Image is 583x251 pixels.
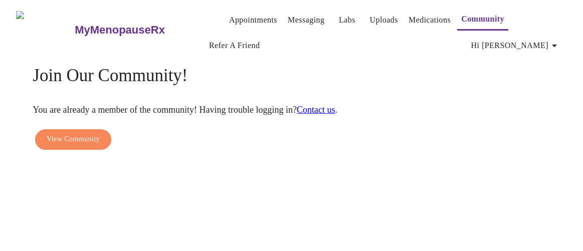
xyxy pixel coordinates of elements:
button: Hi [PERSON_NAME] [467,36,564,56]
a: Refer a Friend [209,39,260,53]
button: Medications [405,10,455,30]
a: MyMenopauseRx [74,13,205,48]
h3: MyMenopauseRx [75,24,165,37]
a: Contact us [297,105,335,115]
button: Messaging [284,10,328,30]
a: Uploads [369,13,398,27]
button: Uploads [365,10,402,30]
button: Community [457,9,508,31]
a: Community [461,12,504,26]
h4: Join Our Community! [33,66,550,86]
button: Refer a Friend [205,36,264,56]
a: Medications [409,13,451,27]
a: Labs [339,13,355,27]
a: Appointments [229,13,277,27]
a: View Community [33,134,113,143]
a: Messaging [288,13,324,27]
p: You are already a member of the community! Having trouble logging in? . [33,105,550,115]
button: View Community [35,129,111,150]
span: View Community [47,133,99,146]
button: Appointments [225,10,281,30]
button: Labs [331,10,363,30]
span: Hi [PERSON_NAME] [471,39,560,53]
img: MyMenopauseRx Logo [16,11,74,49]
